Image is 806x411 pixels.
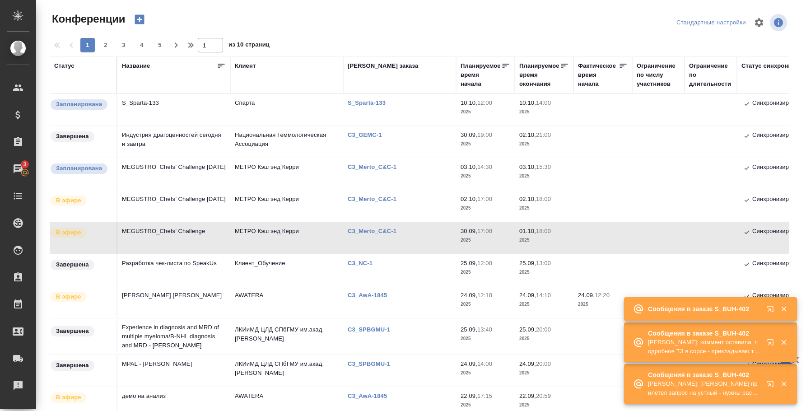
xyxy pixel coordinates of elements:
p: 02.10, [519,196,536,202]
a: C3_SPBGMU-1 [348,326,397,333]
button: 2 [98,38,113,52]
a: C3_AwA-1845 [348,392,394,399]
td: МЕТРО Кэш энд Керри [230,190,343,222]
p: 2025 [519,204,569,213]
p: 24.09, [461,292,477,299]
a: C3_GEMC-1 [348,131,389,138]
td: Клиент_Обучение [230,254,343,286]
div: Ограничение по числу участников [637,61,680,89]
p: Сообщения в заказе S_BUH-402 [648,370,761,379]
a: S_Sparta-133 [348,99,392,106]
button: Создать [129,12,150,27]
p: 10.10, [519,99,536,106]
div: split button [674,16,748,30]
p: 15:30 [536,163,551,170]
p: C3_Merto_C&C-1 [348,228,403,234]
p: Синхронизировано [752,259,805,270]
p: 18:00 [536,228,551,234]
td: Спарта [230,94,343,126]
div: Статус [54,61,75,70]
span: 3 [18,160,32,169]
td: МЕТРО Кэш энд Керри [230,158,343,190]
td: ЛКИиМД ЦЛД СПбГМУ им.акад. [PERSON_NAME] [230,355,343,387]
p: 2025 [519,401,569,410]
td: ЛКИиМД ЦЛД СПбГМУ им.акад. [PERSON_NAME] [230,321,343,352]
p: 2025 [461,204,510,213]
p: Синхронизировано [752,195,805,205]
p: 20:00 [536,326,551,333]
p: 01.10, [519,228,536,234]
div: Клиент [235,61,256,70]
p: [PERSON_NAME]: коммент оставила, подробное ТЗ в сорсе - прикладываю также в чатике [648,338,761,356]
div: Планируемое время начала [461,61,501,89]
p: 25.09, [461,326,477,333]
button: Открыть в новой вкладке [761,375,783,397]
p: 30.09, [461,228,477,234]
p: 2025 [461,369,510,378]
p: 2025 [519,334,569,343]
p: 30.09, [461,131,477,138]
p: 14:00 [477,360,492,367]
p: Завершена [56,361,89,370]
p: 14:10 [536,292,551,299]
p: Сообщения в заказе S_BUH-402 [648,304,761,313]
p: 24.09, [578,292,595,299]
a: C3_SPBGMU-1 [348,360,397,367]
td: Национальная Геммологическая Ассоциация [230,126,343,158]
div: Фактическое время начала [578,61,619,89]
p: 2025 [519,107,569,117]
p: 12:10 [477,292,492,299]
span: 4 [135,41,149,50]
button: 4 [135,38,149,52]
p: 12:00 [477,260,492,266]
td: [PERSON_NAME] [PERSON_NAME] [117,286,230,318]
p: Синхронизировано [752,98,805,109]
p: 25.09, [461,260,477,266]
p: 03.10, [461,163,477,170]
p: 22.09, [519,392,536,399]
p: 20:00 [536,360,551,367]
p: 2025 [519,369,569,378]
p: 03.10, [519,163,536,170]
p: 2025 [461,401,510,410]
span: Посмотреть информацию [770,14,789,31]
p: 17:00 [477,228,492,234]
p: Синхронизировано [752,163,805,173]
a: C3_Merto_C&C-1 [348,163,403,170]
p: 21:00 [536,131,551,138]
p: Завершена [56,260,89,269]
p: 2025 [461,107,510,117]
p: В эфире [56,228,81,237]
p: 12:20 [595,292,610,299]
p: 13:00 [536,260,551,266]
p: 25.09, [519,326,536,333]
span: Конференции [50,12,125,26]
span: 3 [116,41,131,50]
p: 25.09, [519,260,536,266]
p: 18:00 [536,196,551,202]
p: 17:15 [477,392,492,399]
a: C3_AwA-1845 [348,292,394,299]
a: C3_NC-1 [348,260,379,266]
p: 02.10, [461,196,477,202]
p: 2025 [519,300,569,309]
span: 2 [98,41,113,50]
div: Название [122,61,150,70]
p: 20:59 [536,392,551,399]
p: [PERSON_NAME]: [PERSON_NAME] прилетел запрос на устный - нужны расчеты и кандидаты [648,379,761,397]
p: 2025 [578,300,628,309]
p: Сообщения в заказе S_BUH-402 [648,329,761,338]
span: Настроить таблицу [748,12,770,33]
p: В эфире [56,196,81,205]
td: S_Sparta-133 [117,94,230,126]
a: C3_Merto_C&C-1 [348,196,403,202]
p: Завершена [56,327,89,336]
p: 2025 [519,236,569,245]
td: Разработка чек-листа по SpeakUs [117,254,230,286]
